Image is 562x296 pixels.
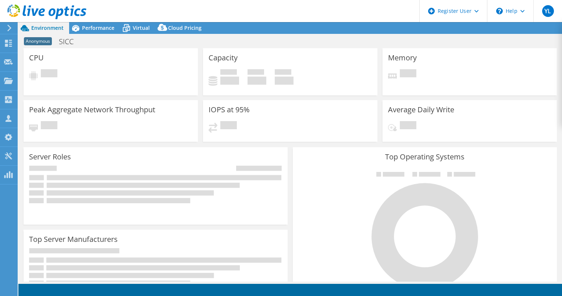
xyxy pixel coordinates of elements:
span: Used [220,69,237,77]
span: Pending [400,121,416,131]
svg: \n [496,8,503,14]
h3: CPU [29,54,44,62]
h3: Peak Aggregate Network Throughput [29,106,155,114]
span: Environment [31,24,64,31]
h3: Average Daily Write [388,106,454,114]
h3: Capacity [209,54,238,62]
h3: Top Operating Systems [298,153,551,161]
h3: Top Server Manufacturers [29,235,118,243]
span: Cloud Pricing [168,24,202,31]
h4: 0 GiB [220,77,239,85]
span: Total [275,69,291,77]
span: Anonymous [24,37,52,45]
span: Pending [41,121,57,131]
span: YL [542,5,554,17]
span: Performance [82,24,114,31]
span: Pending [41,69,57,79]
span: Virtual [133,24,150,31]
h3: IOPS at 95% [209,106,250,114]
h3: Server Roles [29,153,71,161]
span: Pending [220,121,237,131]
h3: Memory [388,54,417,62]
h4: 0 GiB [248,77,266,85]
span: Free [248,69,264,77]
span: Pending [400,69,416,79]
h4: 0 GiB [275,77,294,85]
h1: SICC [56,38,85,46]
